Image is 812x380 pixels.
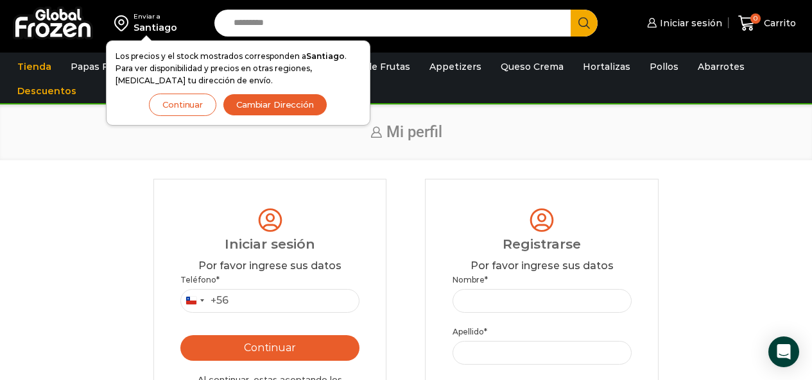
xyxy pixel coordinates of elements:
[149,94,216,116] button: Continuar
[116,50,361,87] p: Los precios y el stock mostrados corresponden a . Para ver disponibilidad y precios en otras regi...
[453,259,632,274] div: Por favor ingrese sus datos
[453,274,632,286] label: Nombre
[223,94,327,116] button: Cambiar Dirección
[386,123,442,141] span: Mi perfil
[761,17,796,29] span: Carrito
[453,235,632,254] div: Registrarse
[180,259,359,274] div: Por favor ingrese sus datos
[750,13,761,24] span: 0
[134,12,177,21] div: Enviar a
[768,336,799,367] div: Open Intercom Messenger
[211,292,229,309] div: +56
[643,54,685,79] a: Pollos
[644,10,722,36] a: Iniciar sesión
[11,54,58,79] a: Tienda
[181,290,229,312] button: Selected country
[306,51,345,61] strong: Santiago
[423,54,488,79] a: Appetizers
[571,10,598,37] button: Search button
[494,54,570,79] a: Queso Crema
[11,79,83,103] a: Descuentos
[576,54,637,79] a: Hortalizas
[657,17,722,29] span: Iniciar sesión
[691,54,751,79] a: Abarrotes
[735,8,799,38] a: 0 Carrito
[180,235,359,254] div: Iniciar sesión
[114,12,134,34] img: address-field-icon.svg
[180,335,359,361] button: Continuar
[255,206,285,235] img: tabler-icon-user-circle.svg
[134,21,177,34] div: Santiago
[527,206,557,235] img: tabler-icon-user-circle.svg
[330,54,417,79] a: Pulpa de Frutas
[64,54,135,79] a: Papas Fritas
[180,274,359,286] label: Teléfono
[453,326,632,338] label: Apellido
